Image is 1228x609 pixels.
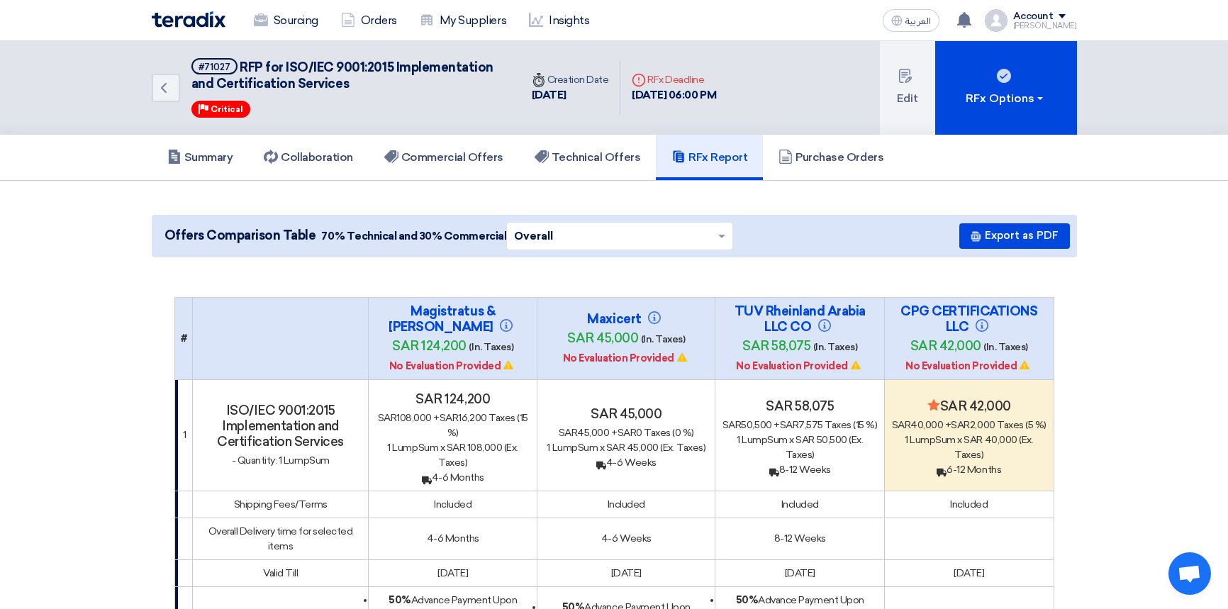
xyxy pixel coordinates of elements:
[910,434,962,446] span: LumpSum x
[780,419,799,431] span: sar
[966,90,1046,107] div: RFx Options
[964,434,1017,446] span: sar 40,000
[935,41,1077,135] button: RFx Options
[722,419,742,431] span: sar
[369,559,537,586] td: [DATE]
[618,427,637,439] span: sar
[374,497,531,512] div: Included
[469,341,513,353] span: (In. Taxes)
[891,418,1048,432] div: 40,000 + 2,000 Taxes (5 %)
[519,135,656,180] a: Technical Offers
[532,72,609,87] div: Creation Date
[1013,11,1054,23] div: Account
[736,594,759,606] strong: 50%
[543,455,709,470] div: 4-6 Weeks
[408,5,518,36] a: My Suppliers
[374,470,531,485] div: 4-6 Months
[742,338,810,354] span: sar 58,075
[392,338,467,354] span: sar 124,200
[547,442,550,454] span: 1
[715,559,885,586] td: [DATE]
[232,454,330,466] span: - Quantity: 1 LumpSum
[1013,22,1077,30] div: [PERSON_NAME]
[242,5,330,36] a: Sourcing
[641,333,686,345] span: (In. Taxes)
[543,497,709,512] div: Included
[167,150,233,164] h5: Summary
[382,303,524,335] h4: Magistratus & [PERSON_NAME]
[382,359,524,374] div: No Evaluation Provided
[321,228,506,244] span: 70% Technical and 30% Commercial
[891,497,1048,512] div: Included
[891,398,1048,414] h4: sar 42,000
[164,226,316,245] span: Offers Comparison Table
[378,412,397,424] span: sar
[632,72,716,87] div: RFx Deadline
[191,58,503,93] h5: RFP for ISO/IEC 9001:2015 Implementation and Certification Services
[374,410,531,440] div: 108,000 + 16,200 Taxes (15 %)
[559,427,578,439] span: sar
[880,41,935,135] button: Edit
[721,462,878,477] div: 8-12 Weeks
[174,297,193,379] th: #
[438,442,518,469] span: (Ex. Taxes)
[374,391,531,407] h4: sar 124,200
[951,419,970,431] span: sar
[778,150,883,164] h5: Purchase Orders
[199,62,230,72] div: #71027
[543,406,709,422] h4: sar 45,000
[389,594,411,606] strong: 50%
[369,135,519,180] a: Commercial Offers
[729,303,871,335] h4: TUV Rheinland Arabia LLC CO
[152,11,225,28] img: Teradix logo
[152,135,249,180] a: Summary
[721,418,878,432] div: 50,500 + 7,575 Taxes (15 %)
[737,434,740,446] span: 1
[369,518,537,559] td: 4-6 Months
[606,442,659,454] span: sar 45,000
[796,434,847,446] span: sar 50,500
[898,359,1040,374] div: No Evaluation Provided
[729,359,871,374] div: No Evaluation Provided
[555,311,697,327] h4: Maxicert
[191,60,493,91] span: RFP for ISO/IEC 9001:2015 Implementation and Certification Services
[518,5,601,36] a: Insights
[985,9,1007,32] img: profile_test.png
[264,150,353,164] h5: Collaboration
[983,341,1028,353] span: (In. Taxes)
[537,518,715,559] td: 4-6 Weeks
[763,135,899,180] a: Purchase Orders
[905,16,931,26] span: العربية
[721,398,878,414] h4: sar 58,075
[440,412,459,424] span: sar
[392,442,445,454] span: LumpSum x
[959,223,1070,249] button: Export as PDF
[193,491,369,518] td: Shipping Fees/Terms
[199,403,362,449] h4: ISO/IEC 9001:2015 Implementation and Certification Services
[384,150,503,164] h5: Commercial Offers
[721,497,878,512] div: Included
[447,442,503,454] span: sar 108,000
[387,442,391,454] span: 1
[248,135,369,180] a: Collaboration
[567,330,638,346] span: sar 45,000
[543,425,709,440] div: 45,000 + 0 Taxes (0 %)
[742,434,794,446] span: LumpSum x
[892,419,911,431] span: sar
[174,379,193,491] td: 1
[813,341,858,353] span: (In. Taxes)
[632,87,716,104] div: [DATE] 06:00 PM
[898,303,1040,335] h4: CPG CERTIFICATIONS LLC
[1168,552,1211,595] a: Open chat
[660,442,705,454] span: (Ex. Taxes)
[883,9,939,32] button: العربية
[537,559,715,586] td: [DATE]
[193,518,369,559] td: Overall Delivery time for selected items
[671,150,747,164] h5: RFx Report
[532,87,609,104] div: [DATE]
[891,462,1048,477] div: 6-12 Months
[555,351,697,366] div: No Evaluation Provided
[910,338,981,354] span: sar 42,000
[905,434,908,446] span: 1
[535,150,640,164] h5: Technical Offers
